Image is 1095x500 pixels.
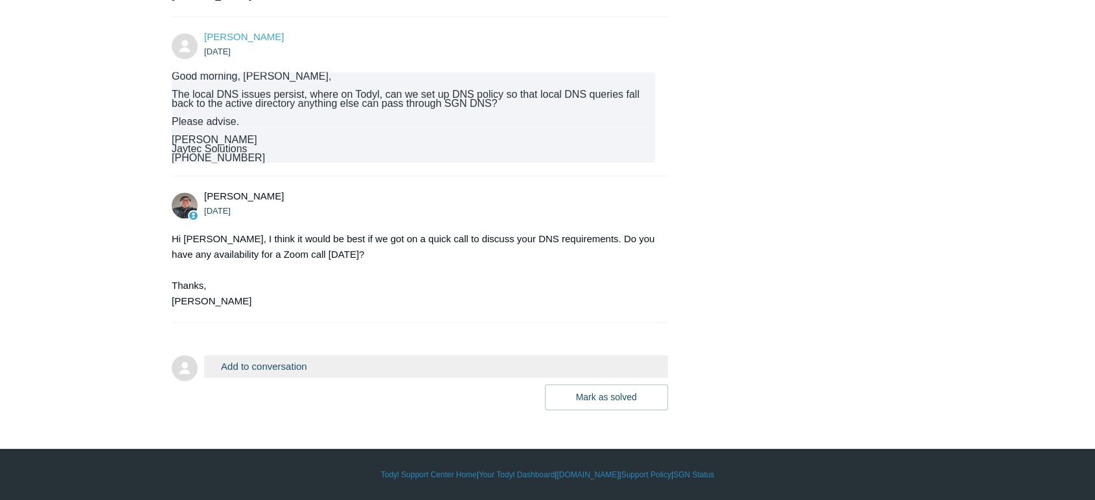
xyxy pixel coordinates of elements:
time: 09/22/2025, 09:29 [204,47,231,56]
a: [DOMAIN_NAME] [557,469,619,481]
a: Support Policy [621,469,671,481]
a: SGN Status [673,469,714,481]
div: The local DNS issues persist, where on Todyl, can we set up DNS policy so that local DNS queries ... [172,90,655,108]
div: Jaytec Solutions [172,144,655,153]
time: 09/22/2025, 11:29 [204,206,231,216]
span: Hovik Mossessi [204,31,284,42]
span: Matt Robinson [204,190,284,201]
a: Your Todyl Dashboard [479,469,555,481]
button: Add to conversation [204,355,668,378]
div: Please advise. [172,117,655,126]
div: [PERSON_NAME] [172,135,655,144]
div: Hi [PERSON_NAME], I think it would be best if we got on a quick call to discuss your DNS requirem... [172,231,655,309]
button: Mark as solved [545,384,668,410]
div: | | | | [172,469,923,481]
a: Todyl Support Center Home [381,469,477,481]
div: Good morning, [PERSON_NAME], [172,72,655,81]
div: [PHONE_NUMBER] [172,153,655,163]
a: [PERSON_NAME] [204,31,284,42]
